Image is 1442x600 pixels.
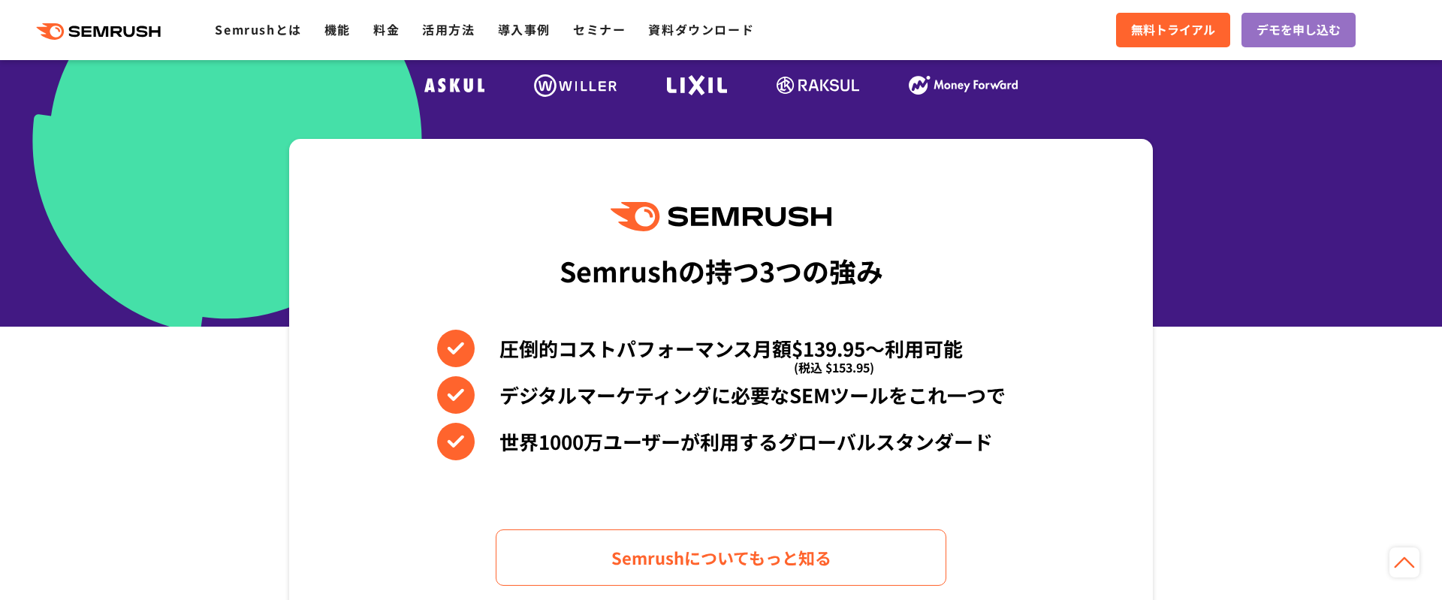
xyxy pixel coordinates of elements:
span: デモを申し込む [1256,20,1341,40]
a: デモを申し込む [1241,13,1356,47]
li: 圧倒的コストパフォーマンス月額$139.95〜利用可能 [437,330,1006,367]
a: Semrushについてもっと知る [496,529,946,586]
a: 導入事例 [498,20,551,38]
li: デジタルマーケティングに必要なSEMツールをこれ一つで [437,376,1006,414]
a: セミナー [573,20,626,38]
a: 資料ダウンロード [648,20,754,38]
span: 無料トライアル [1131,20,1215,40]
a: 料金 [373,20,400,38]
span: (税込 $153.95) [794,348,874,386]
a: 機能 [324,20,351,38]
a: 活用方法 [422,20,475,38]
span: Semrushについてもっと知る [611,544,831,571]
a: Semrushとは [215,20,301,38]
img: Semrush [611,202,831,231]
a: 無料トライアル [1116,13,1230,47]
div: Semrushの持つ3つの強み [560,243,883,298]
li: 世界1000万ユーザーが利用するグローバルスタンダード [437,423,1006,460]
